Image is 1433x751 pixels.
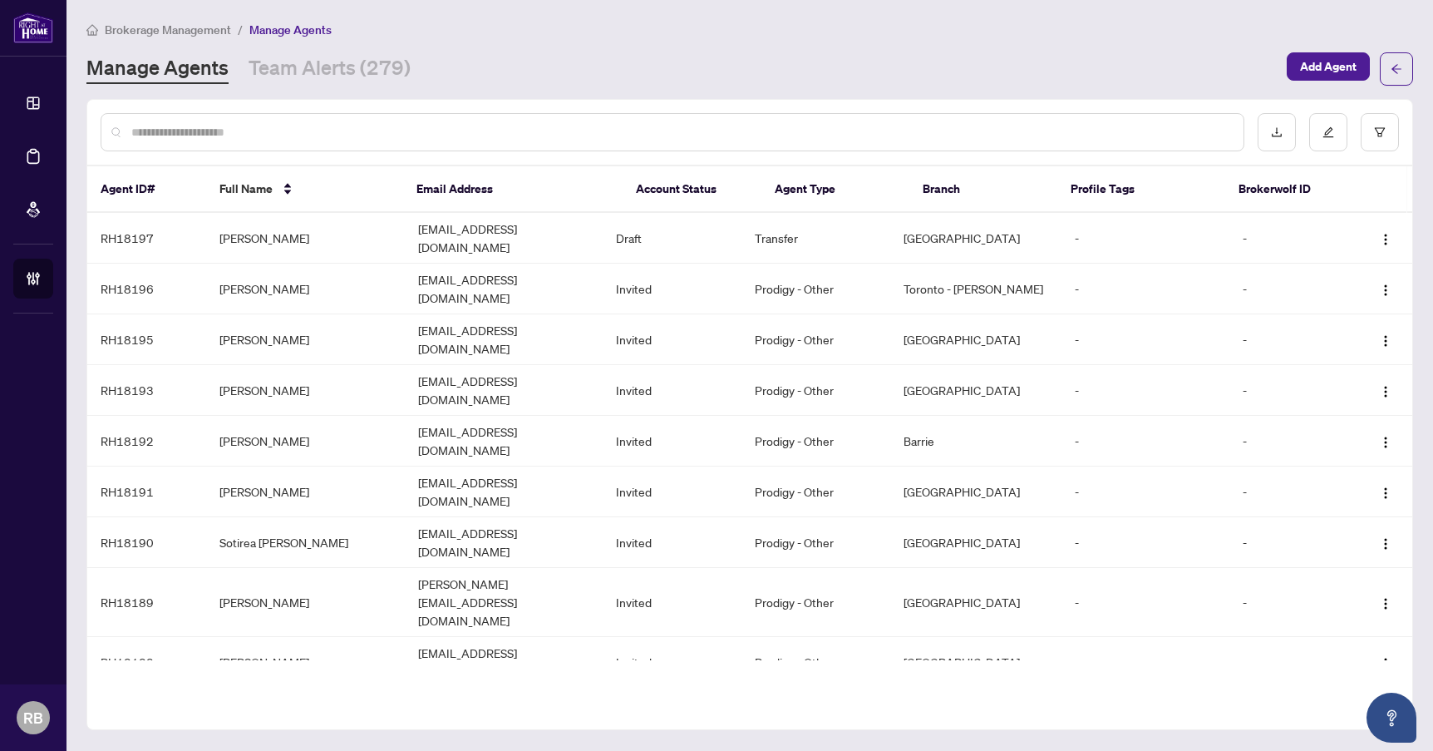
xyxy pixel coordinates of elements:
td: Prodigy - Other [741,416,890,467]
button: Logo [1372,478,1399,505]
td: - [1061,517,1230,568]
td: Invited [603,568,741,637]
img: Logo [1379,436,1392,449]
td: - [1061,467,1230,517]
td: [PERSON_NAME] [206,416,405,467]
th: Full Name [206,166,404,213]
td: [PERSON_NAME] [206,365,405,416]
td: Prodigy - Other [741,264,890,314]
td: [EMAIL_ADDRESS][DOMAIN_NAME] [405,314,603,365]
img: Logo [1379,537,1392,551]
td: - [1229,467,1348,517]
button: Add Agent [1287,52,1370,81]
span: download [1271,126,1283,138]
img: Logo [1379,385,1392,398]
td: [EMAIL_ADDRESS][DOMAIN_NAME] [405,365,603,416]
td: [EMAIL_ADDRESS][DOMAIN_NAME] [405,517,603,568]
th: Branch [909,166,1057,213]
button: Logo [1372,377,1399,403]
td: - [1229,637,1348,688]
td: Prodigy - Other [741,568,890,637]
button: Logo [1372,649,1399,675]
td: [GEOGRAPHIC_DATA] [890,568,1061,637]
td: Invited [603,637,741,688]
th: Profile Tags [1057,166,1225,213]
img: Logo [1379,284,1392,297]
th: Email Address [403,166,623,213]
span: Full Name [219,180,273,198]
td: - [1229,517,1348,568]
td: [GEOGRAPHIC_DATA] [890,637,1061,688]
button: Logo [1372,326,1399,353]
td: [PERSON_NAME] [206,213,405,264]
button: Logo [1372,529,1399,556]
img: Logo [1379,657,1392,670]
button: Open asap [1367,693,1416,743]
td: Prodigy - Other [741,314,890,365]
td: - [1061,365,1230,416]
span: RB [23,706,43,729]
td: Invited [603,467,741,517]
img: Logo [1379,233,1392,246]
td: [PERSON_NAME] [206,637,405,688]
td: Invited [603,416,741,467]
td: RH18193 [87,365,206,416]
td: - [1061,416,1230,467]
td: RH18191 [87,467,206,517]
button: edit [1309,113,1347,151]
span: Add Agent [1300,53,1357,80]
button: Logo [1372,275,1399,302]
button: filter [1361,113,1399,151]
td: Prodigy - Other [741,637,890,688]
td: [PERSON_NAME] [206,568,405,637]
td: - [1229,365,1348,416]
button: download [1258,113,1296,151]
td: Invited [603,314,741,365]
td: [GEOGRAPHIC_DATA] [890,517,1061,568]
span: Manage Agents [249,22,332,37]
td: - [1061,568,1230,637]
td: [GEOGRAPHIC_DATA] [890,365,1061,416]
td: Invited [603,365,741,416]
td: Prodigy - Other [741,467,890,517]
span: arrow-left [1391,63,1402,75]
td: Sotirea [PERSON_NAME] [206,517,405,568]
td: - [1061,637,1230,688]
td: Barrie [890,416,1061,467]
span: edit [1322,126,1334,138]
li: / [238,20,243,39]
td: - [1229,314,1348,365]
td: - [1229,568,1348,637]
td: - [1061,264,1230,314]
td: Prodigy - Other [741,365,890,416]
span: home [86,24,98,36]
td: - [1229,213,1348,264]
button: Logo [1372,225,1399,251]
td: RH18190 [87,517,206,568]
td: RH18189 [87,568,206,637]
td: RH18196 [87,264,206,314]
th: Brokerwolf ID [1225,166,1344,213]
button: Logo [1372,589,1399,615]
td: [GEOGRAPHIC_DATA] [890,467,1061,517]
img: Logo [1379,597,1392,610]
td: [GEOGRAPHIC_DATA] [890,314,1061,365]
img: Logo [1379,487,1392,500]
td: Invited [603,264,741,314]
th: Agent ID# [87,166,206,213]
td: - [1061,213,1230,264]
a: Team Alerts (279) [249,54,411,84]
td: Prodigy - Other [741,517,890,568]
button: Logo [1372,427,1399,454]
td: [EMAIL_ADDRESS][DOMAIN_NAME] [405,416,603,467]
td: RH18195 [87,314,206,365]
td: [PERSON_NAME] [206,264,405,314]
td: Invited [603,517,741,568]
td: Toronto - [PERSON_NAME] [890,264,1061,314]
td: - [1061,314,1230,365]
td: Transfer [741,213,890,264]
td: Draft [603,213,741,264]
td: - [1229,416,1348,467]
td: RH18192 [87,416,206,467]
span: filter [1374,126,1386,138]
